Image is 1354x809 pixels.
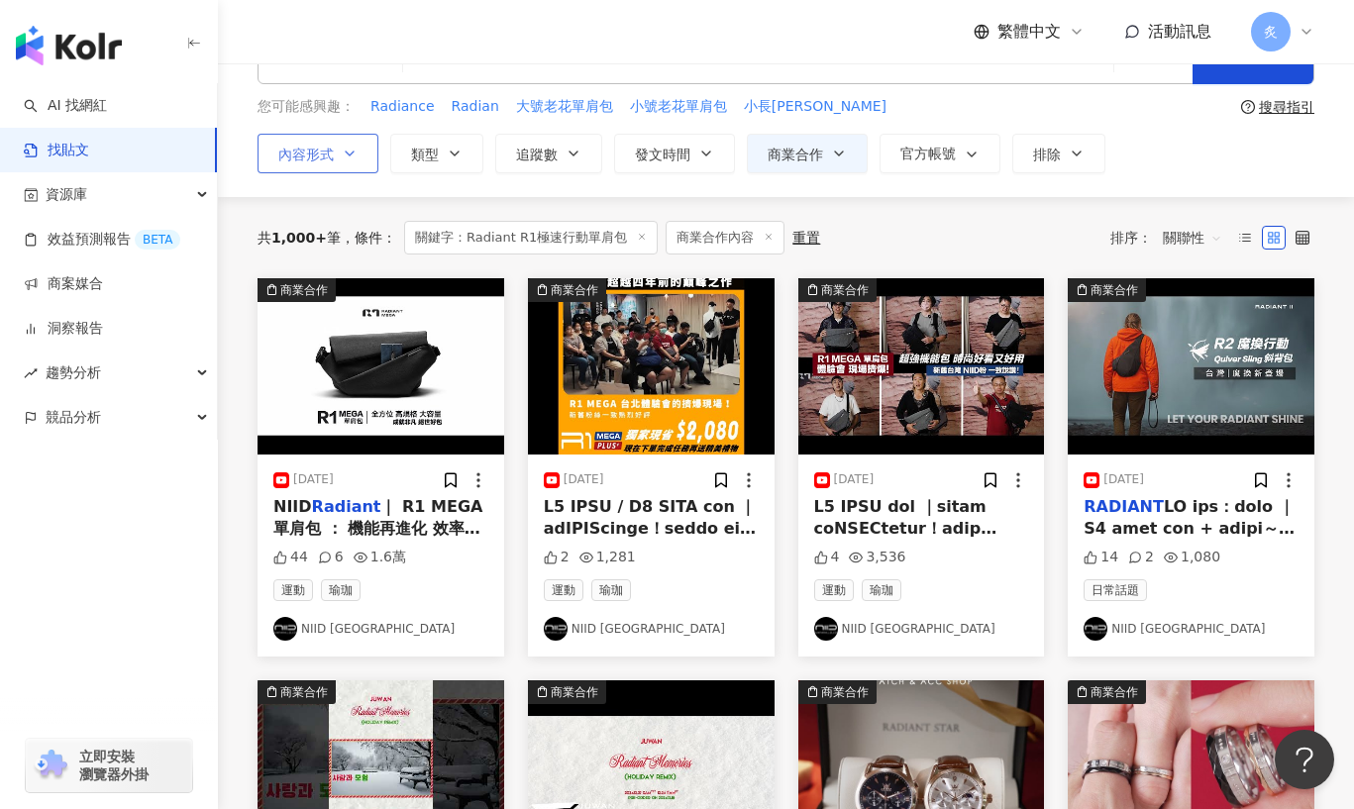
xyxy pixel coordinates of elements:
a: chrome extension立即安裝 瀏覽器外掛 [26,739,192,792]
span: 追蹤數 [516,147,558,162]
span: 類型 [411,147,439,162]
span: 內容形式 [278,147,334,162]
img: KOL Avatar [1084,617,1107,641]
span: 趨勢分析 [46,351,101,395]
div: [DATE] [834,471,875,488]
span: rise [24,366,38,380]
div: 44 [273,548,308,567]
a: KOL AvatarNIID [GEOGRAPHIC_DATA] [544,617,759,641]
img: KOL Avatar [544,617,568,641]
div: 商業合作 [1091,280,1138,300]
div: [DATE] [564,471,604,488]
button: 小長[PERSON_NAME] [743,96,887,118]
div: 商業合作 [551,682,598,702]
span: 競品分析 [46,395,101,440]
div: 2 [1128,548,1154,567]
img: KOL Avatar [814,617,838,641]
span: 立即安裝 瀏覽器外掛 [79,748,149,783]
div: 1,080 [1164,548,1220,567]
div: 共 筆 [258,230,341,246]
span: 資源庫 [46,172,87,217]
div: 排序： [1110,222,1233,253]
img: KOL Avatar [273,617,297,641]
button: 小號老花單肩包 [629,96,728,118]
div: 商業合作 [821,682,869,702]
button: Radiance [369,96,436,118]
div: 1.6萬 [354,548,406,567]
span: Radiance [370,97,435,117]
div: 1,281 [579,548,636,567]
span: question-circle [1241,100,1255,114]
button: 商業合作 [747,134,868,173]
span: 商業合作內容 [666,221,784,254]
span: 小長[PERSON_NAME] [744,97,886,117]
button: 商業合作 [1068,278,1314,455]
button: 內容形式 [258,134,378,173]
button: 官方帳號 [880,134,1000,173]
span: 1,000+ [271,230,327,246]
span: 關聯性 [1163,222,1222,253]
a: 商案媒合 [24,274,103,294]
div: 商業合作 [821,280,869,300]
img: post-image [258,278,504,455]
mark: RADIANT [1084,497,1164,516]
div: 6 [318,548,344,567]
div: 搜尋指引 [1259,99,1314,115]
a: 找貼文 [24,141,89,160]
img: post-image [528,278,775,455]
span: 運動 [273,579,313,601]
span: 繁體中文 [997,21,1061,43]
div: [DATE] [293,471,334,488]
img: chrome extension [32,750,70,781]
span: 關鍵字：Radiant R1極速行動單肩包 [404,221,658,254]
span: 日常話題 [1084,579,1147,601]
div: 商業合作 [551,280,598,300]
div: 商業合作 [280,280,328,300]
span: 排除 [1033,147,1061,162]
span: 小號老花單肩包 [630,97,727,117]
span: 炙 [1264,21,1278,43]
a: 洞察報告 [24,319,103,339]
div: 重置 [792,230,820,246]
button: 商業合作 [798,278,1045,455]
div: 2 [544,548,570,567]
span: 條件 ： [341,230,396,246]
div: [DATE] [1103,471,1144,488]
span: 商業合作 [768,147,823,162]
button: 發文時間 [614,134,735,173]
img: post-image [798,278,1045,455]
img: logo [16,26,122,65]
iframe: Help Scout Beacon - Open [1275,730,1334,789]
div: 3,536 [849,548,905,567]
div: 商業合作 [280,682,328,702]
button: 商業合作 [528,278,775,455]
span: 大號老花單肩包 [516,97,613,117]
span: 運動 [544,579,583,601]
mark: Radiant [312,497,381,516]
div: 4 [814,548,840,567]
img: post-image [1068,278,1314,455]
span: 您可能感興趣： [258,97,355,117]
button: 追蹤數 [495,134,602,173]
span: NIID [273,497,312,516]
a: searchAI 找網紅 [24,96,107,116]
span: 官方帳號 [900,146,956,161]
button: Radian [451,96,500,118]
div: 14 [1084,548,1118,567]
span: 發文時間 [635,147,690,162]
span: 瑜珈 [591,579,631,601]
span: 瑜珈 [321,579,361,601]
button: 大號老花單肩包 [515,96,614,118]
a: KOL AvatarNIID [GEOGRAPHIC_DATA] [814,617,1029,641]
button: 商業合作 [258,278,504,455]
span: 瑜珈 [862,579,901,601]
span: 運動 [814,579,854,601]
a: 效益預測報告BETA [24,230,180,250]
span: Radian [452,97,499,117]
span: 活動訊息 [1148,22,1211,41]
a: KOL AvatarNIID [GEOGRAPHIC_DATA] [1084,617,1299,641]
div: 商業合作 [1091,682,1138,702]
a: KOL AvatarNIID [GEOGRAPHIC_DATA] [273,617,488,641]
button: 類型 [390,134,483,173]
button: 排除 [1012,134,1105,173]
